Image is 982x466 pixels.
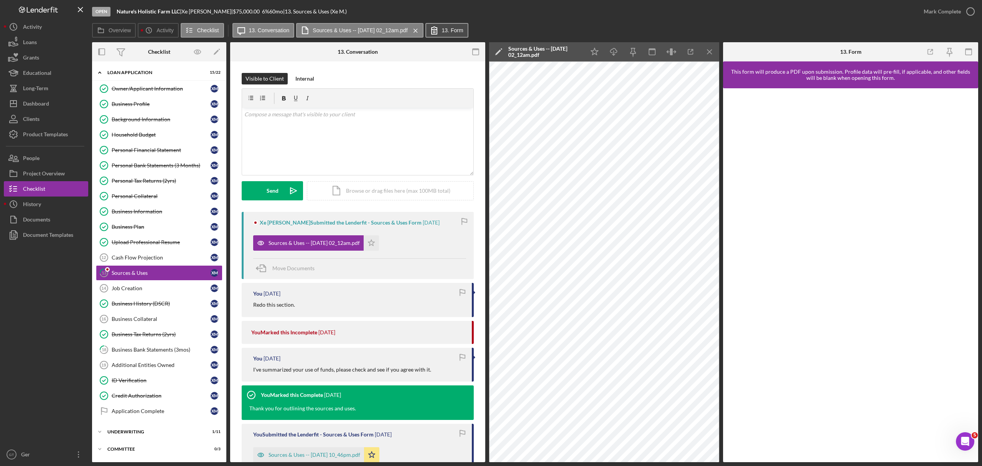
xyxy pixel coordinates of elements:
div: Visible to Client [245,73,284,84]
p: Redo this section. [253,301,295,309]
a: Household BudgetXM [96,127,222,142]
a: Personal CollateralXM [96,188,222,204]
iframe: Lenderfit form [731,96,971,454]
div: X M [211,315,218,323]
a: Application CompleteXM [96,403,222,419]
div: Business Collateral [112,316,211,322]
div: X M [211,238,218,246]
div: Business Bank Statements (3mos) [112,347,211,353]
tspan: 14 [101,286,106,291]
div: X M [211,330,218,338]
a: Personal Tax Returns (2yrs)XM [96,173,222,188]
time: 2025-03-06 03:46 [375,431,392,438]
a: 16Business CollateralXM [96,311,222,327]
div: X M [211,85,218,93]
button: Visible to Client [242,73,288,84]
label: 13. Form [442,27,463,33]
div: Personal Financial Statement [112,147,211,153]
time: 2025-03-06 03:47 [264,355,280,362]
button: Sources & Uses -- [DATE] 02_12am.pdf [296,23,423,38]
div: X M [211,177,218,185]
div: Cash Flow Projection [112,254,211,261]
text: GT [9,453,14,457]
a: Business History (DSCR)XM [96,296,222,311]
div: | [117,8,181,15]
div: X M [211,392,218,400]
div: Sources & Uses -- [DATE] 10_46pm.pdf [269,452,360,458]
div: Internal [295,73,314,84]
button: 13. Form [425,23,468,38]
div: 60 mo [269,8,283,15]
div: Owner/Applicant Information [112,86,211,92]
div: Open [92,7,110,17]
button: Checklist [181,23,224,38]
label: Activity [157,27,173,33]
button: 13. Conversation [232,23,295,38]
div: X M [211,407,218,415]
div: This form will produce a PDF upon submission. Profile data will pre-fill, if applicable, and othe... [727,69,974,81]
div: X M [211,100,218,108]
button: Internal [292,73,318,84]
div: Thank you for outlining the sources and uses. [249,405,356,412]
div: 0 / 3 [207,447,221,451]
div: Mark Complete [924,4,961,19]
div: Sources & Uses -- [DATE] 02_12am.pdf [508,46,581,58]
time: 2025-08-07 06:12 [423,220,440,226]
a: 19Additional Entities OwnedXM [96,357,222,373]
div: Checklist [148,49,170,55]
tspan: 18 [102,347,106,352]
p: I've summarized your use of funds, please check and see if you agree with it. [253,365,431,374]
a: Credit AuthorizationXM [96,388,222,403]
div: You Marked this Incomplete [251,329,317,335]
div: X M [211,146,218,154]
a: ID VerificationXM [96,373,222,388]
button: Sources & Uses -- [DATE] 10_46pm.pdf [253,447,379,463]
time: 2025-03-06 03:46 [324,392,341,398]
div: | 13. Sources & Uses (Xe M.) [283,8,347,15]
a: 14Job CreationXM [96,281,222,296]
iframe: Intercom live chat [956,432,974,451]
button: GTGer [PERSON_NAME] [4,447,88,462]
tspan: 16 [101,317,106,321]
div: Background Information [112,116,211,122]
div: You [253,291,262,297]
div: X M [211,284,218,292]
div: ID Verification [112,377,211,383]
div: Underwriting [107,430,201,434]
div: Personal Collateral [112,193,211,199]
div: X M [211,223,218,231]
div: X M [211,254,218,261]
div: X M [211,300,218,307]
div: 1 / 11 [207,430,221,434]
div: Xe [PERSON_NAME] Submitted the Lenderfit - Sources & Uses Form [260,220,422,226]
a: Personal Financial StatementXM [96,142,222,158]
div: X M [211,162,218,169]
button: Activity [138,23,178,38]
div: 13. Form [840,49,862,55]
